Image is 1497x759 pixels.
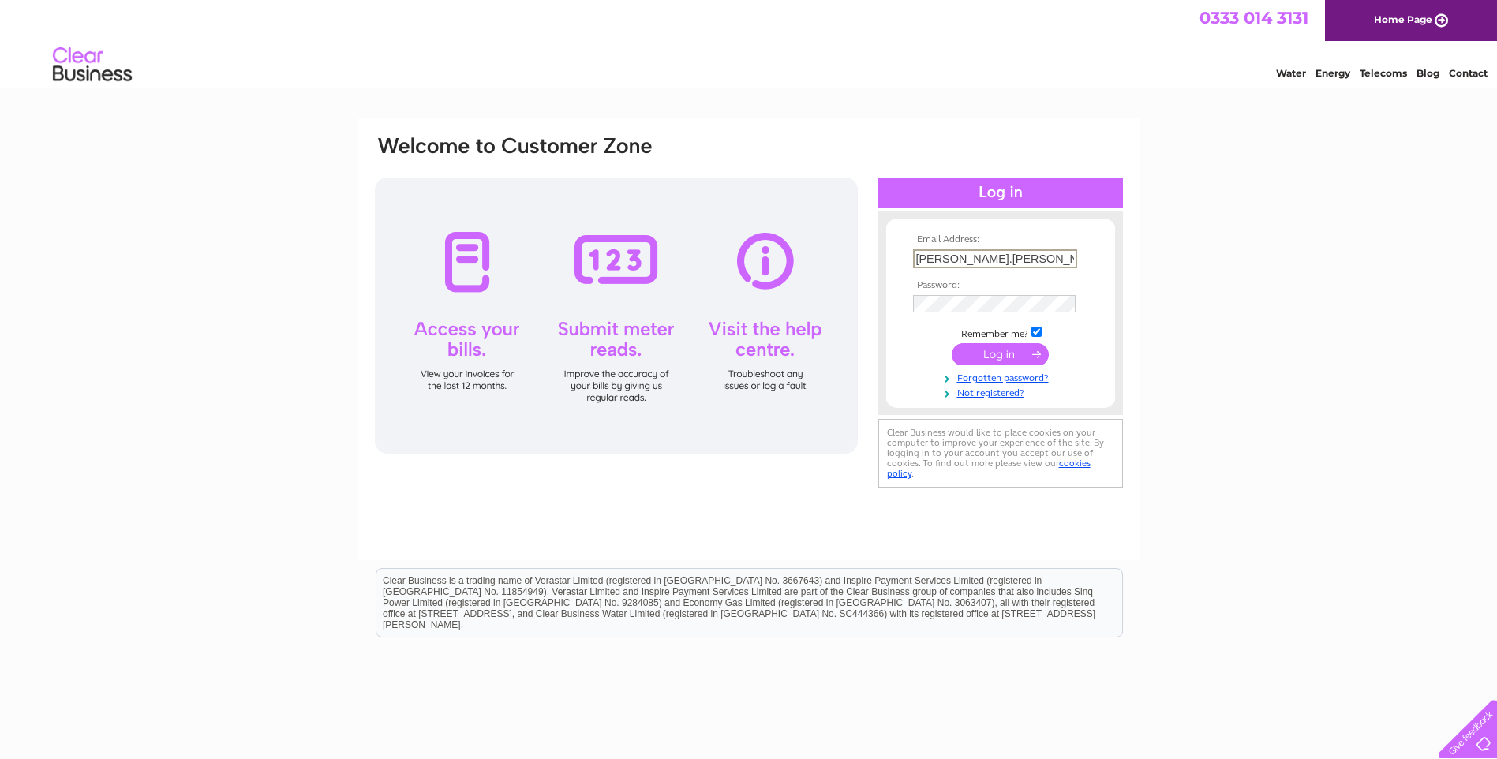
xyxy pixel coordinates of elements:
td: Remember me? [909,324,1092,340]
a: Telecoms [1360,67,1407,79]
a: Forgotten password? [913,369,1092,384]
a: Contact [1449,67,1488,79]
img: logo.png [52,41,133,89]
th: Password: [909,280,1092,291]
div: Clear Business would like to place cookies on your computer to improve your experience of the sit... [878,419,1123,488]
input: Submit [952,343,1049,365]
th: Email Address: [909,234,1092,245]
a: Blog [1417,67,1439,79]
a: 0333 014 3131 [1199,8,1308,28]
a: cookies policy [887,458,1091,479]
a: Water [1276,67,1306,79]
div: Clear Business is a trading name of Verastar Limited (registered in [GEOGRAPHIC_DATA] No. 3667643... [376,9,1122,77]
a: Not registered? [913,384,1092,399]
a: Energy [1315,67,1350,79]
